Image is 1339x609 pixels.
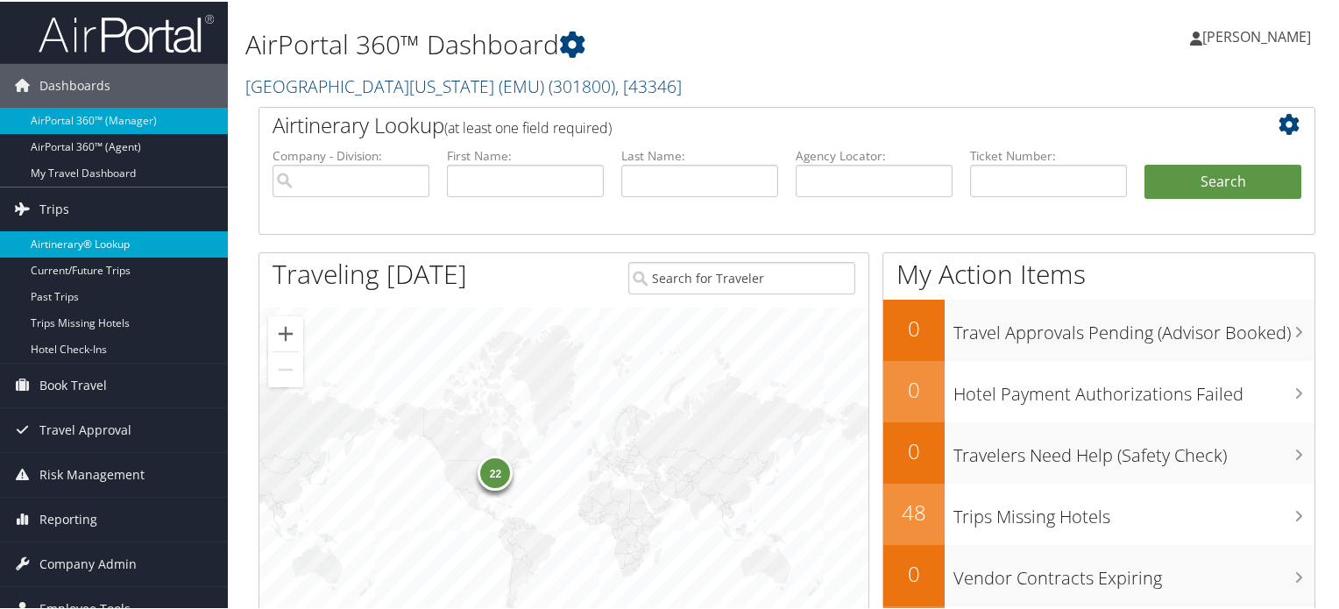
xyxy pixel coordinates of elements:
h2: Airtinerary Lookup [273,109,1214,138]
h2: 48 [883,496,945,526]
label: Company - Division: [273,145,429,163]
h3: Travelers Need Help (Safety Check) [953,433,1314,466]
span: Travel Approval [39,407,131,450]
input: Search for Traveler [628,260,856,293]
h3: Hotel Payment Authorizations Failed [953,372,1314,405]
h1: AirPortal 360™ Dashboard [245,25,967,61]
span: Trips [39,186,69,230]
a: 48Trips Missing Hotels [883,482,1314,543]
a: 0Travelers Need Help (Safety Check) [883,421,1314,482]
span: , [ 43346 ] [615,73,682,96]
span: (at least one field required) [444,117,612,136]
h3: Trips Missing Hotels [953,494,1314,528]
a: [PERSON_NAME] [1190,9,1328,61]
span: ( 301800 ) [549,73,615,96]
span: Reporting [39,496,97,540]
h2: 0 [883,557,945,587]
button: Search [1144,163,1301,198]
h2: 0 [883,312,945,342]
span: Company Admin [39,541,137,584]
img: airportal-logo.png [39,11,214,53]
label: Last Name: [621,145,778,163]
a: 0Hotel Payment Authorizations Failed [883,359,1314,421]
h1: My Action Items [883,254,1314,291]
span: [PERSON_NAME] [1202,25,1311,45]
a: 0Travel Approvals Pending (Advisor Booked) [883,298,1314,359]
h2: 0 [883,373,945,403]
a: 0Vendor Contracts Expiring [883,543,1314,605]
a: [GEOGRAPHIC_DATA][US_STATE] (EMU) [245,73,682,96]
label: Agency Locator: [796,145,953,163]
label: Ticket Number: [970,145,1127,163]
span: Book Travel [39,362,107,406]
h2: 0 [883,435,945,464]
label: First Name: [447,145,604,163]
div: 22 [478,453,513,488]
button: Zoom in [268,315,303,350]
button: Zoom out [268,351,303,386]
h3: Vendor Contracts Expiring [953,556,1314,589]
span: Dashboards [39,62,110,106]
span: Risk Management [39,451,145,495]
h3: Travel Approvals Pending (Advisor Booked) [953,310,1314,343]
h1: Traveling [DATE] [273,254,467,291]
